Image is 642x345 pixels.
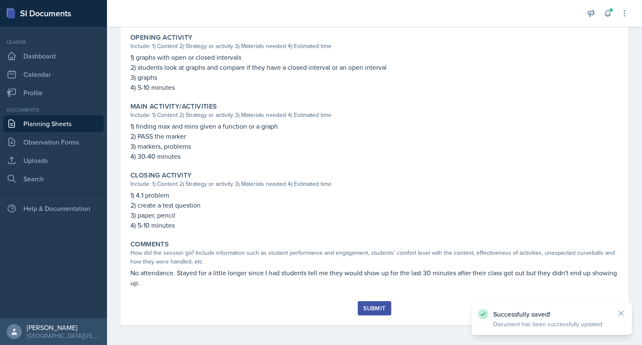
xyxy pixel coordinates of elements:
[130,111,619,119] div: Include: 1) Content 2) Strategy or activity 3) Materials needed 4) Estimated time
[130,121,619,131] p: 1) finding max and mins given a function or a graph
[130,210,619,220] p: 3) paper, pencil
[130,240,169,249] label: Comments
[130,249,619,266] div: How did the session go? Include information such as student performance and engagement, students'...
[3,106,104,114] div: Documents
[27,332,100,340] div: [GEOGRAPHIC_DATA][US_STATE] in [GEOGRAPHIC_DATA]
[130,220,619,230] p: 4) 5-10 minutes
[3,115,104,132] a: Planning Sheets
[130,72,619,82] p: 3) graphs
[130,33,192,42] label: Opening Activity
[358,301,391,315] button: Submit
[130,82,619,92] p: 4) 5-10 minutes
[130,151,619,161] p: 4) 30-40 minutes
[130,62,619,72] p: 2) students look at graphs and compare if they have a closed interval or an open interval
[493,320,610,328] p: Document has been successfully updated
[130,171,191,180] label: Closing Activity
[130,52,619,62] p: 1) graphs with open or closed intervals
[3,48,104,64] a: Dashboard
[3,170,104,187] a: Search
[130,180,619,188] div: Include: 1) Content 2) Strategy or activity 3) Materials needed 4) Estimated time
[130,200,619,210] p: 2) create a test question
[27,323,100,332] div: [PERSON_NAME]
[3,200,104,217] div: Help & Documentation
[130,190,619,200] p: 1) 4.1 problem
[3,152,104,169] a: Uploads
[130,141,619,151] p: 3) markers, problems
[3,66,104,83] a: Calendar
[493,310,610,318] p: Successfully saved!
[3,84,104,101] a: Profile
[363,305,385,312] div: Submit
[130,102,217,111] label: Main Activity/Activities
[3,134,104,150] a: Observation Forms
[130,131,619,141] p: 2) PASS the marker
[130,42,619,51] div: Include: 1) Content 2) Strategy or activity 3) Materials needed 4) Estimated time
[130,268,619,288] p: No attendance. Stayed for a little longer since I had students tell me they would show up for the...
[3,38,104,46] div: Leader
